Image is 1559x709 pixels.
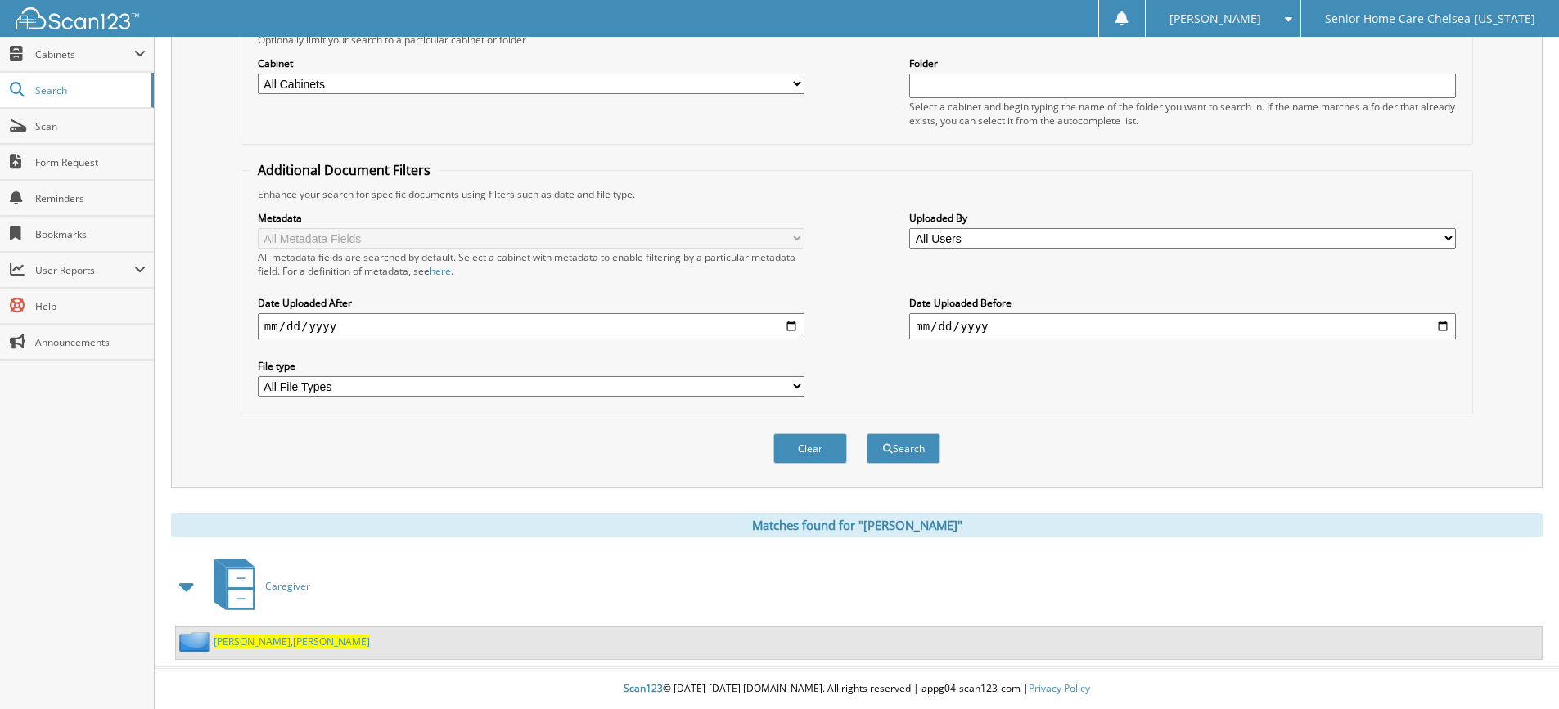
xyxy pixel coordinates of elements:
[258,56,804,70] label: Cabinet
[1029,681,1090,695] a: Privacy Policy
[250,161,439,179] legend: Additional Document Filters
[35,227,146,241] span: Bookmarks
[214,635,291,648] span: [PERSON_NAME]
[16,7,139,29] img: scan123-logo-white.svg
[35,47,134,61] span: Cabinets
[258,211,804,225] label: Metadata
[1477,630,1559,709] iframe: Chat Widget
[35,335,146,349] span: Announcements
[909,313,1456,339] input: end
[258,296,804,310] label: Date Uploaded After
[258,250,804,278] div: All metadata fields are searched by default. Select a cabinet with metadata to enable filtering b...
[35,299,146,313] span: Help
[258,313,804,339] input: start
[214,635,370,648] a: [PERSON_NAME],[PERSON_NAME]
[35,83,143,97] span: Search
[250,33,1464,47] div: Optionally limit your search to a particular cabinet or folder
[155,669,1559,709] div: © [DATE]-[DATE] [DOMAIN_NAME]. All rights reserved | appg04-scan123-com |
[867,433,940,464] button: Search
[909,211,1456,225] label: Uploaded By
[35,191,146,205] span: Reminders
[35,263,134,277] span: User Reports
[909,296,1456,310] label: Date Uploaded Before
[773,433,847,464] button: Clear
[909,100,1456,128] div: Select a cabinet and begin typing the name of the folder you want to search in. If the name match...
[171,513,1543,537] div: Matches found for "[PERSON_NAME]"
[624,681,663,695] span: Scan123
[293,635,370,648] span: [PERSON_NAME]
[909,56,1456,70] label: Folder
[35,155,146,169] span: Form Request
[1325,14,1535,24] span: Senior Home Care Chelsea [US_STATE]
[35,119,146,133] span: Scan
[265,579,310,593] span: Caregiver
[1169,14,1261,24] span: [PERSON_NAME]
[258,359,804,373] label: File type
[179,631,214,652] img: folder2.png
[430,264,451,278] a: here
[250,187,1464,201] div: Enhance your search for specific documents using filters such as date and file type.
[204,554,310,618] a: Caregiver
